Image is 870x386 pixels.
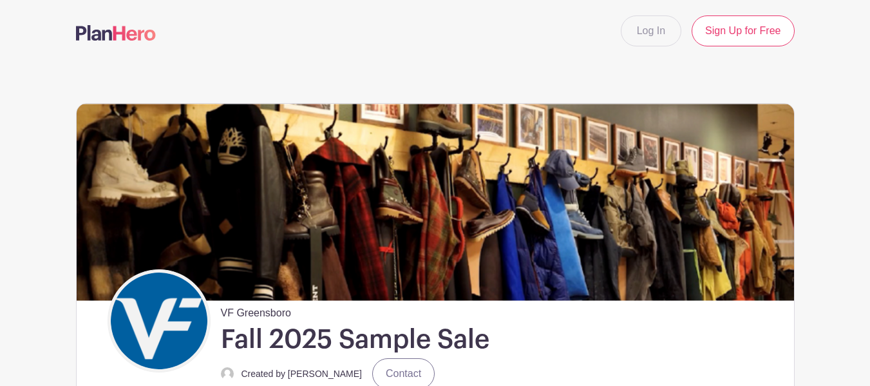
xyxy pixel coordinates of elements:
small: Created by [PERSON_NAME] [241,369,363,379]
a: Sign Up for Free [692,15,794,46]
img: logo-507f7623f17ff9eddc593b1ce0a138ce2505c220e1c5a4e2b4648c50719b7d32.svg [76,25,156,41]
h1: Fall 2025 Sample Sale [221,323,489,356]
span: VF Greensboro [221,300,291,321]
img: default-ce2991bfa6775e67f084385cd625a349d9dcbb7a52a09fb2fda1e96e2d18dcdb.png [221,367,234,380]
a: Log In [621,15,681,46]
img: VF_Icon_FullColor_CMYK-small.png [111,273,207,369]
img: Sample%20Sale.png [77,104,794,300]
